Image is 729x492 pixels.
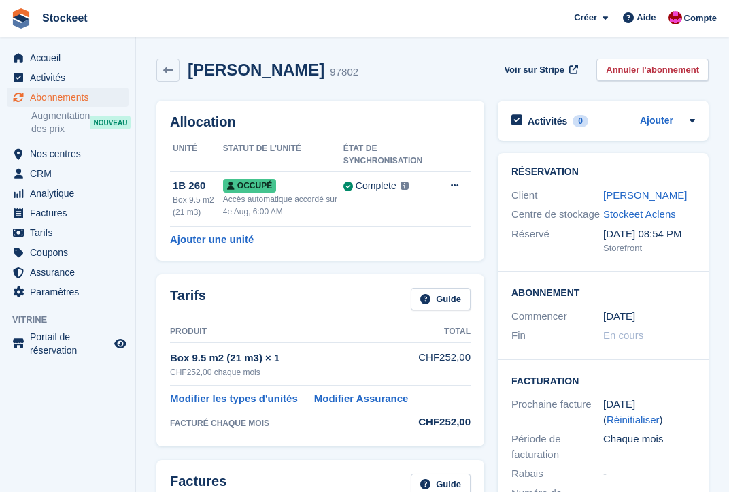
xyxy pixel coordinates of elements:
[330,65,358,80] div: 97802
[511,328,603,344] div: Fin
[7,203,129,223] a: menu
[511,397,603,427] div: Prochaine facture
[511,285,695,299] h2: Abonnement
[603,242,695,255] div: Storefront
[31,109,129,136] a: Augmentation des prix NOUVEAU
[7,68,129,87] a: menu
[37,7,93,29] a: Stockeet
[7,263,129,282] a: menu
[417,321,471,343] th: Total
[170,321,417,343] th: Produit
[574,11,597,24] span: Créer
[504,63,564,77] span: Voir sur Stripe
[112,335,129,352] a: Boutique d'aperçu
[173,194,223,218] div: Box 9.5 m2 (21 m3)
[30,243,112,262] span: Coupons
[223,138,343,172] th: Statut de l'unité
[511,431,603,462] div: Période de facturation
[30,223,112,242] span: Tarifs
[30,144,112,163] span: Nos centres
[684,12,717,25] span: Compte
[511,374,695,387] h2: Facturation
[417,342,471,385] td: CHF252,00
[343,138,442,172] th: État de synchronisation
[573,115,588,127] div: 0
[603,309,635,325] time: 2025-08-03 22:00:00 UTC
[170,350,417,366] div: Box 9.5 m2 (21 m3) × 1
[668,11,682,24] img: Valentin BURDET
[596,59,709,81] a: Annuler l'abonnement
[30,88,112,107] span: Abonnements
[30,164,112,183] span: CRM
[511,188,603,203] div: Client
[30,68,112,87] span: Activités
[511,227,603,255] div: Réservé
[90,116,131,129] div: NOUVEAU
[7,164,129,183] a: menu
[223,179,276,193] span: Occupé
[498,59,580,81] a: Voir sur Stripe
[511,466,603,482] div: Rabais
[7,330,129,357] a: menu
[7,48,129,67] a: menu
[7,282,129,301] a: menu
[170,232,254,248] a: Ajouter une unité
[170,138,223,172] th: Unité
[170,417,417,429] div: FACTURÉ CHAQUE MOIS
[511,207,603,223] div: Centre de stockage
[511,309,603,325] div: Commencer
[7,223,129,242] a: menu
[170,288,206,310] h2: Tarifs
[603,189,687,201] a: [PERSON_NAME]
[7,243,129,262] a: menu
[603,329,643,341] span: En cours
[637,11,656,24] span: Aide
[607,414,660,425] a: Réinitialiser
[417,414,471,430] div: CHF252,00
[603,397,695,427] div: [DATE] ( )
[603,227,695,242] div: [DATE] 08:54 PM
[7,184,129,203] a: menu
[223,193,343,218] div: Accès automatique accordé sur 4e Aug, 6:00 AM
[603,466,695,482] div: -
[30,330,112,357] span: Portail de réservation
[401,182,409,190] img: icon-info-grey-7440780725fd019a000dd9b08b2336e03edf1995a4989e88bcd33f0948082b44.svg
[188,61,324,79] h2: [PERSON_NAME]
[603,208,676,220] a: Stockeet Aclens
[528,115,567,127] h2: Activités
[170,366,417,378] div: CHF252,00 chaque mois
[511,167,695,178] h2: Réservation
[30,203,112,223] span: Factures
[173,178,223,194] div: 1B 260
[30,282,112,301] span: Paramètres
[170,114,471,130] h2: Allocation
[12,313,135,327] span: Vitrine
[170,391,298,407] a: Modifier les types d'unités
[7,144,129,163] a: menu
[411,288,471,310] a: Guide
[11,8,31,29] img: stora-icon-8386f47178a22dfd0bd8f6a31ec36ba5ce8667c1dd55bd0f319d3a0aa187defe.svg
[603,431,695,462] div: Chaque mois
[30,184,112,203] span: Analytique
[356,179,396,193] div: Complete
[30,263,112,282] span: Assurance
[31,110,90,135] span: Augmentation des prix
[640,114,673,129] a: Ajouter
[7,88,129,107] a: menu
[30,48,112,67] span: Accueil
[314,391,409,407] a: Modifier Assurance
